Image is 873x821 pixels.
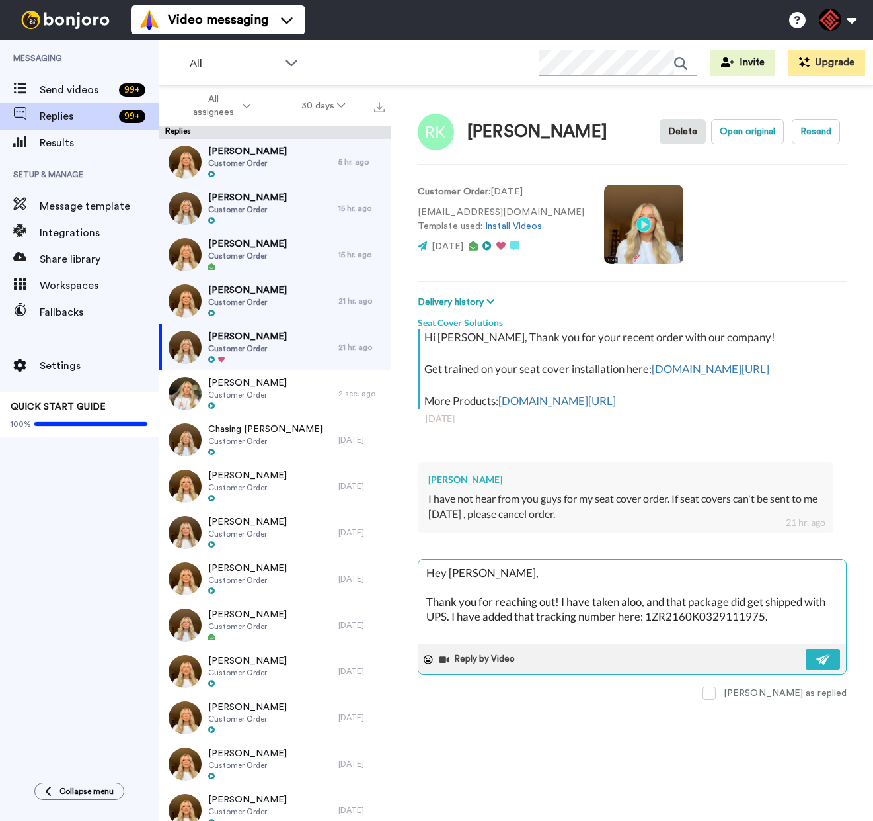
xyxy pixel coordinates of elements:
button: Delete [660,119,706,144]
a: [PERSON_NAME]Customer Order[DATE] [159,556,391,602]
span: [PERSON_NAME] [208,515,287,529]
span: [PERSON_NAME] [208,608,287,621]
p: : [DATE] [418,185,584,199]
div: [DATE] [426,412,839,425]
div: Replies [159,126,391,139]
div: Seat Cover Solutions [418,310,847,329]
div: [PERSON_NAME] as replied [724,687,847,700]
button: Reply by Video [438,650,519,670]
span: [PERSON_NAME] [208,469,287,482]
span: [PERSON_NAME] [208,145,287,158]
span: Customer Order [208,482,287,493]
div: 21 hr. ago [786,516,825,529]
a: [PERSON_NAME]Customer Order21 hr. ago [159,278,391,324]
p: [EMAIL_ADDRESS][DOMAIN_NAME] Template used: [418,206,584,234]
div: [DATE] [338,805,385,816]
img: f0d36fcb-40ce-41f9-bc78-fb01478e433e-thumb.jpg [169,377,202,410]
img: 27e87c12-1ba6-4f9d-a453-727b6517aed9-thumb.jpg [169,423,202,456]
a: [PERSON_NAME]Customer Order21 hr. ago [159,324,391,370]
span: [PERSON_NAME] [208,376,287,390]
img: bj-logo-header-white.svg [16,11,115,29]
span: [PERSON_NAME] [208,701,287,714]
span: Share library [40,251,159,267]
span: Fallbacks [40,304,159,320]
div: Hi [PERSON_NAME], Thank you for your recent order with our company! Get trained on your seat cove... [424,329,843,409]
img: 036751aa-f9be-411c-b915-3c9933234beb-thumb.jpg [169,192,202,225]
img: 4d26e47f-74f0-436c-972f-22d25dd5ea9e-thumb.jpg [169,284,202,318]
span: Customer Order [208,204,287,215]
span: Customer Order [208,621,287,632]
a: [DOMAIN_NAME][URL] [498,394,616,408]
div: [DATE] [338,574,385,584]
button: Collapse menu [34,783,124,800]
span: [PERSON_NAME] [208,747,287,760]
span: Collapse menu [59,786,114,797]
span: QUICK START GUIDE [11,402,106,411]
a: [PERSON_NAME]Customer Order15 hr. ago [159,185,391,232]
div: [DATE] [338,666,385,677]
span: Customer Order [208,158,287,169]
div: [DATE] [338,481,385,492]
a: [PERSON_NAME]Customer Order[DATE] [159,463,391,509]
img: 434142d7-c6ed-4c05-9b84-f9bcb7f196e3-thumb.jpg [169,238,202,271]
div: [DATE] [338,713,385,723]
span: Customer Order [208,806,287,817]
span: [PERSON_NAME] [208,562,287,575]
span: Customer Order [208,714,287,724]
span: All assignees [186,93,240,119]
div: [PERSON_NAME] [428,473,823,486]
button: Delivery history [418,295,498,310]
button: All assignees [161,87,276,124]
img: b16e17cf-ed54-4663-883d-5267cff4386d-thumb.jpg [169,516,202,549]
a: [PERSON_NAME]Customer Order[DATE] [159,648,391,695]
span: Customer Order [208,436,323,447]
span: [PERSON_NAME] [208,793,287,806]
a: [PERSON_NAME]Customer Order[DATE] [159,509,391,556]
span: Integrations [40,225,159,241]
span: [PERSON_NAME] [208,238,287,251]
div: [DATE] [338,620,385,630]
span: Workspaces [40,278,159,294]
a: [PERSON_NAME]Customer Order[DATE] [159,695,391,741]
img: send-white.svg [816,654,831,665]
div: [DATE] [338,435,385,445]
button: Open original [711,119,784,144]
span: Chasing [PERSON_NAME] [208,423,323,436]
textarea: Hey [PERSON_NAME], Thank you for reaching out! I have taken aloo, and that package did get shippe... [418,560,846,644]
button: 30 days [276,94,371,118]
div: I have not hear from you guys for my seat cover order. If seat covers can't be sent to me [DATE] ... [428,492,823,522]
a: [PERSON_NAME]Customer Order[DATE] [159,741,391,787]
span: [PERSON_NAME] [208,330,287,343]
img: 67399500-55d2-4eab-b767-1f549c746439-thumb.jpg [169,655,202,688]
a: [PERSON_NAME]Customer Order5 hr. ago [159,139,391,185]
div: 15 hr. ago [338,249,385,260]
img: d19811c7-2937-41f4-b058-6dbe87269fd1-thumb.jpg [169,146,202,179]
span: Message template [40,198,159,214]
span: Results [40,135,159,151]
span: Send videos [40,82,114,98]
div: 99 + [119,83,145,97]
span: Customer Order [208,251,287,261]
button: Export all results that match these filters now. [370,96,389,116]
div: 5 hr. ago [338,157,385,167]
div: [DATE] [338,527,385,538]
img: vm-color.svg [139,9,160,30]
a: [PERSON_NAME]Customer Order15 hr. ago [159,232,391,278]
span: 100% [11,419,31,429]
a: [PERSON_NAME]Customer Order[DATE] [159,602,391,648]
img: b03c2c22-6a48-482b-bf23-d3052d6bd9f3-thumb.jpg [169,562,202,595]
span: [PERSON_NAME] [208,191,287,204]
span: Customer Order [208,297,287,308]
img: d2686785-8f53-4271-8eae-b986a806cf62-thumb.jpg [169,470,202,503]
span: [PERSON_NAME] [208,284,287,297]
strong: Customer Order [418,187,488,196]
span: Replies [40,108,114,124]
button: Invite [710,50,775,76]
span: Customer Order [208,575,287,585]
a: [PERSON_NAME]Customer Order2 sec. ago [159,370,391,417]
a: Install Videos [485,222,542,231]
a: [DOMAIN_NAME][URL] [652,362,769,376]
span: Settings [40,358,159,374]
div: 21 hr. ago [338,296,385,306]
